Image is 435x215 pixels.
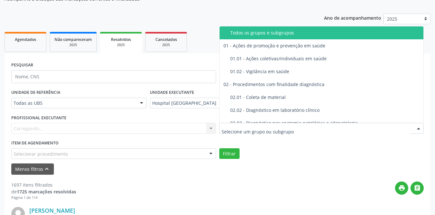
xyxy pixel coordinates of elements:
[11,163,54,175] button: Menos filtroskeyboard_arrow_up
[219,148,240,159] button: Filtrar
[414,184,421,191] i: 
[223,82,423,87] div: 02 - Procedimentos com finalidade diagnóstica
[230,56,423,61] div: 01.01 - Ações coletivas/individuais em saúde
[54,37,92,42] span: Não compareceram
[230,108,423,113] div: 02.02 - Diagnóstico em laboratório clínico
[150,43,182,47] div: 2025
[11,70,216,83] input: Nome, CNS
[410,181,424,195] button: 
[230,121,423,126] div: 02.03 - Diagnóstico por anatomia patológica e citopatologia
[14,100,133,106] span: Todas as UBS
[11,195,76,200] div: Página 1 de 114
[150,88,194,98] label: UNIDADE EXECUTANTE
[15,37,36,42] span: Agendados
[324,14,381,22] p: Ano de acompanhamento
[11,113,66,123] label: PROFISSIONAL EXECUTANTE
[11,188,76,195] div: de
[230,69,423,74] div: 01.02 - Vigilância em saúde
[223,43,423,48] div: 01 - Ações de promoção e prevenção em saúde
[14,151,68,157] span: Selecionar procedimento
[230,95,423,100] div: 02.01 - Coleta de material
[11,181,76,188] div: 1697 itens filtrados
[17,189,76,195] strong: 1725 marcações resolvidas
[395,181,408,195] button: print
[11,88,60,98] label: UNIDADE DE REFERÊNCIA
[230,30,423,35] div: Todos os grupos e subgrupos
[104,43,137,47] div: 2025
[152,100,341,106] span: Hospital [GEOGRAPHIC_DATA]
[398,184,405,191] i: print
[11,138,59,148] label: Item de agendamento
[29,207,75,214] a: [PERSON_NAME]
[222,125,411,138] input: Selecione um grupo ou subgrupo
[43,165,50,172] i: keyboard_arrow_up
[11,60,33,70] label: PESQUISAR
[54,43,92,47] div: 2025
[111,37,131,42] span: Resolvidos
[155,37,177,42] span: Cancelados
